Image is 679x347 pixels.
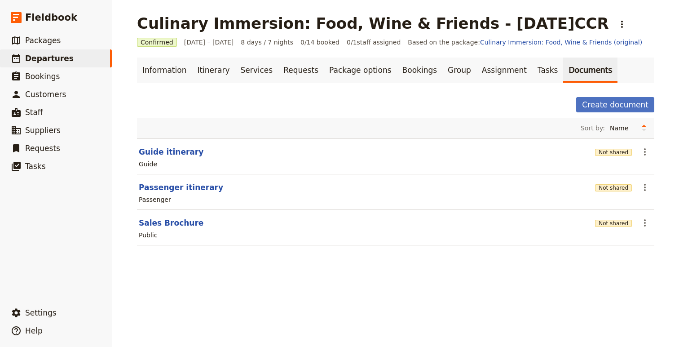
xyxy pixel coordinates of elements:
a: Documents [563,58,617,83]
span: 0 / 1 staff assigned [347,38,401,47]
div: Guide [139,160,157,169]
h1: Culinary Immersion: Food, Wine & Friends - [DATE]CCR [137,14,609,32]
button: Create document [576,97,654,112]
button: Guide itinerary [139,147,203,157]
a: Services [235,58,278,83]
button: Not shared [595,149,632,156]
span: Help [25,326,43,335]
span: Customers [25,90,66,99]
a: Assignment [476,58,532,83]
a: Requests [278,58,324,83]
span: Requests [25,144,60,153]
button: Passenger itinerary [139,182,223,193]
button: Actions [614,17,630,32]
a: Group [442,58,476,83]
span: Sort by: [581,124,605,133]
span: Bookings [25,72,60,81]
span: Staff [25,108,43,117]
a: Package options [324,58,397,83]
span: 8 days / 7 nights [241,38,293,47]
span: Suppliers [25,126,61,135]
button: Not shared [595,220,632,227]
div: Passenger [139,195,171,204]
a: Culinary Immersion: Food, Wine & Friends (original) [480,39,642,46]
button: Actions [637,144,653,160]
span: 0/14 booked [300,38,339,47]
a: Tasks [532,58,564,83]
span: [DATE] – [DATE] [184,38,234,47]
a: Information [137,58,192,83]
span: Confirmed [137,38,177,47]
button: Not shared [595,184,632,191]
span: Based on the package: [408,38,642,47]
button: Actions [637,180,653,195]
button: Change sort direction [637,121,651,135]
span: Settings [25,308,57,317]
button: Sales Brochure [139,218,203,228]
button: Actions [637,215,653,231]
div: Public [139,231,157,240]
span: Tasks [25,162,46,171]
span: Fieldbook [25,11,77,24]
span: Packages [25,36,61,45]
a: Itinerary [192,58,235,83]
a: Bookings [397,58,442,83]
select: Sort by: [606,121,637,135]
span: Departures [25,54,74,63]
